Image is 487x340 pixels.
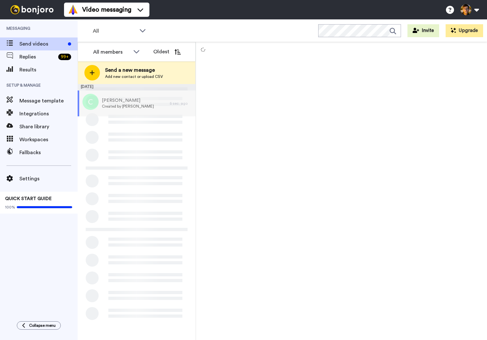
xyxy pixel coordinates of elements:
span: Share library [19,123,78,131]
span: Integrations [19,110,78,118]
span: Workspaces [19,136,78,143]
img: vm-color.svg [68,5,78,15]
button: Collapse menu [17,321,61,330]
span: Replies [19,53,56,61]
button: Invite [407,24,439,37]
span: All [93,27,136,35]
img: c.png [82,94,99,110]
span: Send a new message [105,66,163,74]
div: All members [93,48,130,56]
span: Fallbacks [19,149,78,156]
span: [PERSON_NAME] [102,97,154,104]
span: Results [19,66,78,74]
span: Send videos [19,40,65,48]
img: bj-logo-header-white.svg [8,5,56,14]
span: Message template [19,97,78,105]
button: Upgrade [446,24,483,37]
span: Settings [19,175,78,183]
span: Video messaging [82,5,131,14]
button: Oldest [148,45,186,58]
div: [DATE] [78,84,196,90]
span: QUICK START GUIDE [5,197,52,201]
span: Created by [PERSON_NAME] [102,104,154,109]
span: Collapse menu [29,323,56,328]
div: 5 sec. ago [170,101,192,106]
div: 99 + [58,54,71,60]
span: 100% [5,205,15,210]
span: Add new contact or upload CSV [105,74,163,79]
